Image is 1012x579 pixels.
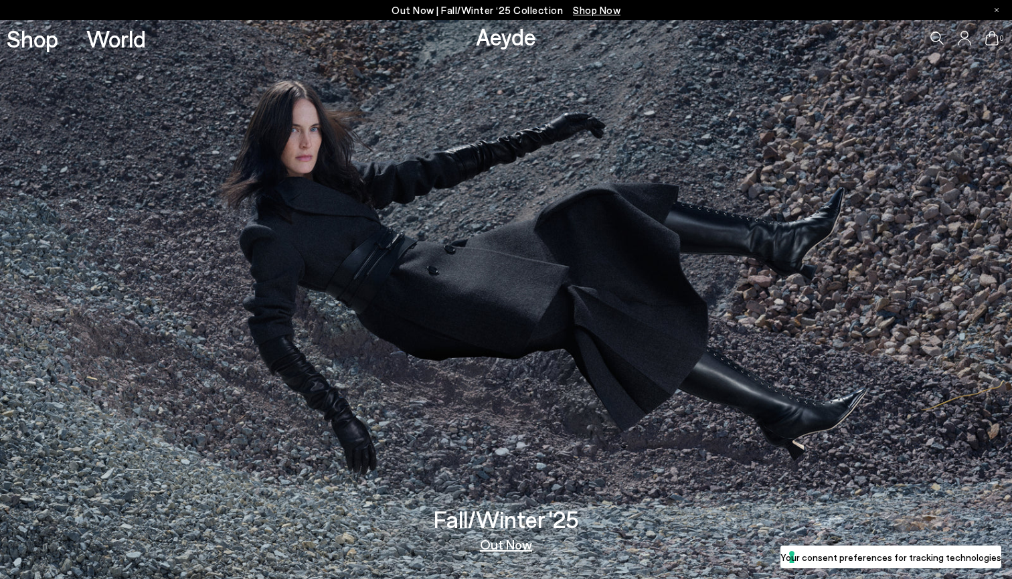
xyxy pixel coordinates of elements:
a: Shop [7,27,58,50]
h3: Fall/Winter '25 [434,507,579,531]
label: Your consent preferences for tracking technologies [780,550,1001,564]
span: 0 [999,35,1005,42]
span: Navigate to /collections/new-in [573,4,620,16]
p: Out Now | Fall/Winter ‘25 Collection [392,2,620,19]
button: Your consent preferences for tracking technologies [780,546,1001,568]
a: World [86,27,146,50]
a: Out Now [480,537,532,551]
a: Aeyde [476,22,536,50]
a: 0 [985,31,999,46]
